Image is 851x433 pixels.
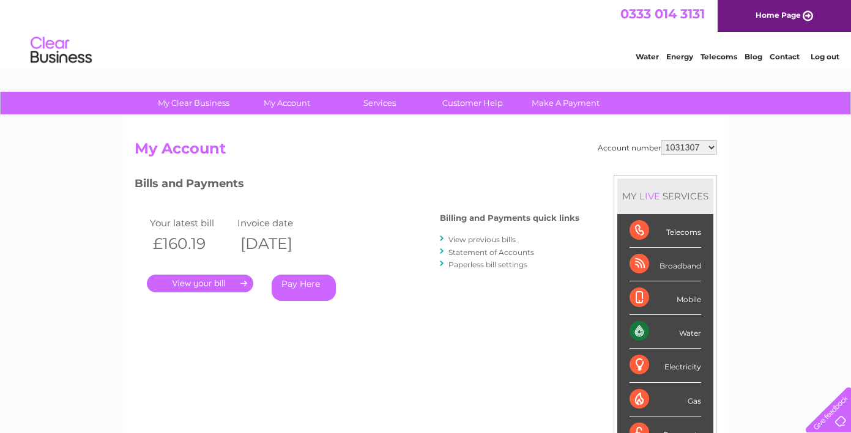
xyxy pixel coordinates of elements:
div: Broadband [630,248,701,281]
a: Contact [770,52,800,61]
div: Telecoms [630,214,701,248]
h2: My Account [135,140,717,163]
th: [DATE] [234,231,322,256]
a: View previous bills [448,235,516,244]
td: Invoice date [234,215,322,231]
div: Gas [630,383,701,416]
a: 0333 014 3131 [620,6,705,21]
a: Water [636,52,659,61]
a: My Clear Business [143,92,244,114]
img: logo.png [30,32,92,69]
a: Pay Here [272,275,336,301]
a: Telecoms [700,52,737,61]
div: Water [630,315,701,349]
div: Clear Business is a trading name of Verastar Limited (registered in [GEOGRAPHIC_DATA] No. 3667643... [137,7,715,59]
td: Your latest bill [147,215,235,231]
a: Make A Payment [515,92,616,114]
div: LIVE [637,190,663,202]
h3: Bills and Payments [135,175,579,196]
a: Paperless bill settings [448,260,527,269]
a: . [147,275,253,292]
div: Electricity [630,349,701,382]
th: £160.19 [147,231,235,256]
a: Blog [745,52,762,61]
div: Account number [598,140,717,155]
div: Mobile [630,281,701,315]
a: Customer Help [422,92,523,114]
a: Log out [811,52,839,61]
a: My Account [236,92,337,114]
div: MY SERVICES [617,179,713,213]
a: Statement of Accounts [448,248,534,257]
a: Services [329,92,430,114]
a: Energy [666,52,693,61]
h4: Billing and Payments quick links [440,213,579,223]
